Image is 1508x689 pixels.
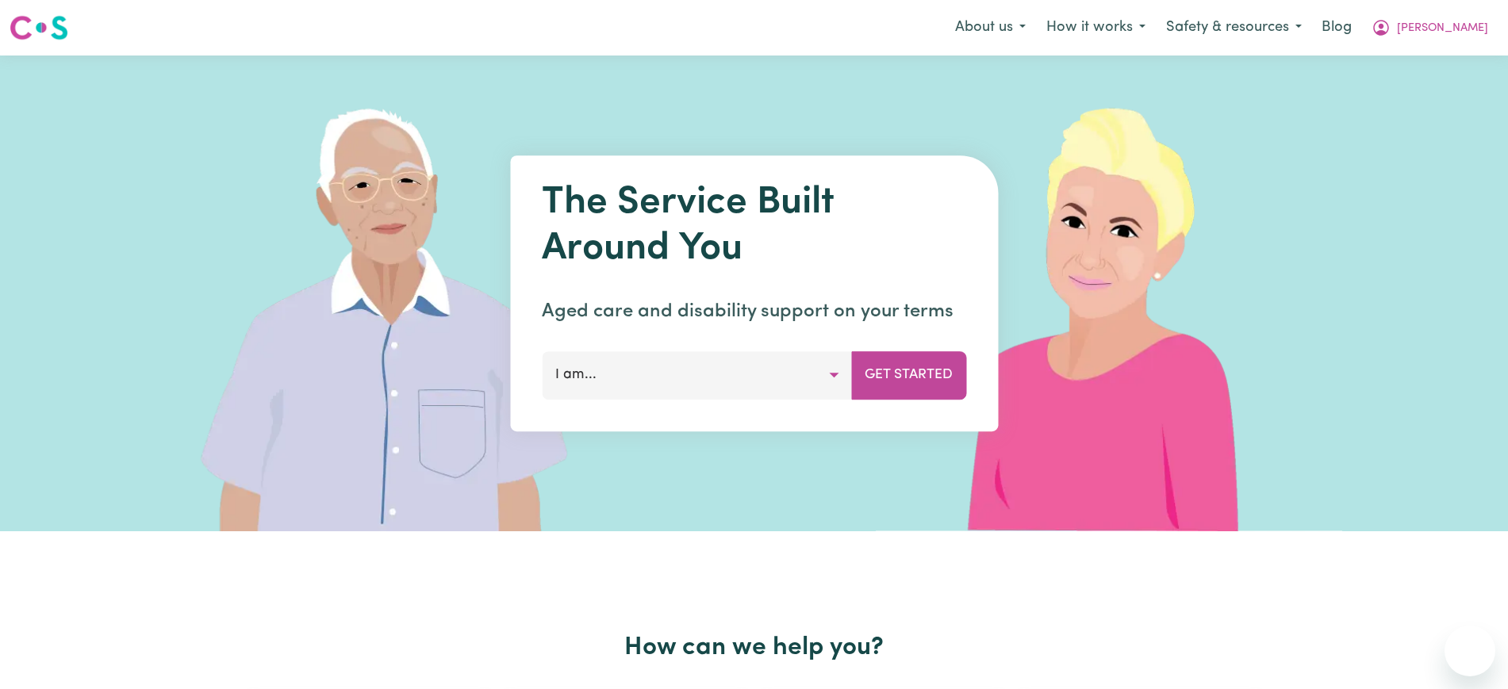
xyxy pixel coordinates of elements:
iframe: Button to launch messaging window [1445,626,1495,676]
a: Blog [1312,10,1361,45]
a: Careseekers logo [10,10,68,46]
button: I am... [542,351,852,399]
button: My Account [1361,11,1498,44]
h2: How can we help you? [240,633,1268,663]
h1: The Service Built Around You [542,181,966,272]
button: Safety & resources [1156,11,1312,44]
img: Careseekers logo [10,13,68,42]
button: Get Started [851,351,966,399]
button: How it works [1036,11,1156,44]
p: Aged care and disability support on your terms [542,297,966,326]
button: About us [945,11,1036,44]
span: [PERSON_NAME] [1397,20,1488,37]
